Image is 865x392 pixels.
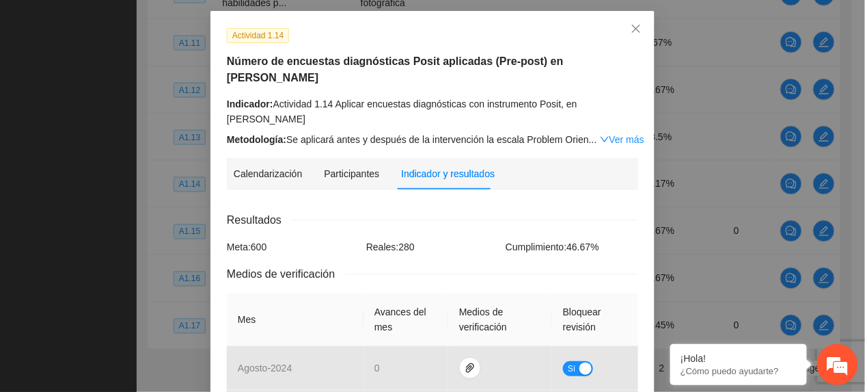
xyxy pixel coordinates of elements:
[552,293,638,346] th: Bloquear revisión
[227,99,273,109] strong: Indicador:
[324,166,379,181] div: Participantes
[227,265,346,283] span: Medios de verificación
[374,363,380,374] span: 0
[589,134,597,145] span: ...
[366,241,415,252] span: Reales: 280
[227,96,638,127] div: Actividad 1.14 Aplicar encuestas diagnósticas con instrumento Posit, en [PERSON_NAME]
[227,134,286,145] strong: Metodología:
[401,166,495,181] div: Indicador y resultados
[227,53,638,86] h5: Número de encuestas diagnósticas Posit aplicadas (Pre-post) en [PERSON_NAME]
[224,7,257,40] div: Minimizar ventana de chat en vivo
[238,363,292,374] span: agosto - 2024
[459,357,481,379] button: paper-clip
[79,122,189,261] span: Estamos en línea.
[600,135,609,144] span: down
[600,134,644,145] a: Expand
[681,353,797,364] div: ¡Hola!
[681,366,797,376] p: ¿Cómo puedo ayudarte?
[71,70,230,88] div: Chatee con nosotros ahora
[618,11,655,48] button: Close
[227,132,638,147] div: Se aplicará antes y después de la intervención la escala Problem Orien
[448,293,552,346] th: Medios de verificación
[223,239,363,254] div: Meta: 600
[631,23,642,34] span: close
[460,363,480,374] span: paper-clip
[227,211,292,228] span: Resultados
[7,253,260,301] textarea: Escriba su mensaje y pulse “Intro”
[227,28,289,43] span: Actividad 1.14
[568,361,576,376] span: Sí
[227,293,363,346] th: Mes
[363,293,448,346] th: Avances del mes
[502,239,642,254] div: Cumplimiento: 46.67 %
[234,166,302,181] div: Calendarización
